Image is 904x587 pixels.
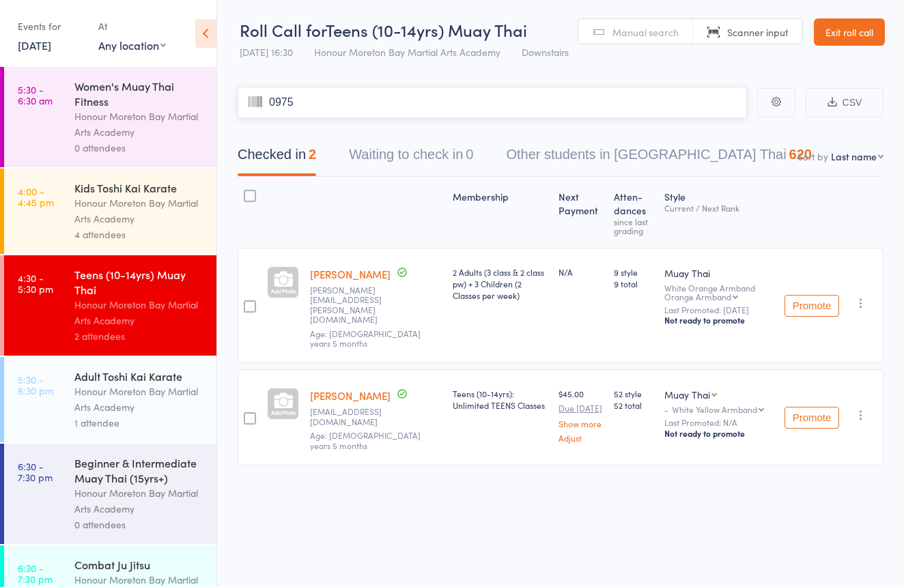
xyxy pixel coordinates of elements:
div: 2 attendees [74,328,205,344]
time: 4:00 - 4:45 pm [18,186,54,207]
a: 5:30 -6:30 pmAdult Toshi Kai KarateHonour Moreton Bay Martial Arts Academy1 attendee [4,357,216,442]
div: Honour Moreton Bay Martial Arts Academy [74,384,205,415]
small: Due [DATE] [559,403,603,413]
span: Teens (10-14yrs) Muay Thai [326,18,527,41]
a: [PERSON_NAME] [310,388,391,403]
div: 0 attendees [74,140,205,156]
div: Honour Moreton Bay Martial Arts Academy [74,485,205,517]
div: 0 attendees [74,517,205,532]
div: Events for [18,15,85,38]
span: Roll Call for [240,18,326,41]
button: Promote [785,407,839,429]
a: Adjust [559,433,603,442]
div: Honour Moreton Bay Martial Arts Academy [74,297,205,328]
div: Honour Moreton Bay Martial Arts Academy [74,195,205,227]
div: Adult Toshi Kai Karate [74,369,205,384]
button: Other students in [GEOGRAPHIC_DATA] Thai620 [506,140,812,176]
div: Membership [447,183,553,242]
span: Manual search [612,25,679,39]
div: Muay Thai [664,388,710,401]
div: Beginner & Intermediate Muay Thai (15yrs+) [74,455,205,485]
div: N/A [559,266,603,278]
a: 5:30 -6:30 amWomen's Muay Thai FitnessHonour Moreton Bay Martial Arts Academy0 attendees [4,67,216,167]
a: 6:30 -7:30 pmBeginner & Intermediate Muay Thai (15yrs+)Honour Moreton Bay Martial Arts Academy0 a... [4,444,216,544]
div: $45.00 [559,388,603,442]
span: Age: [DEMOGRAPHIC_DATA] years 5 months [310,328,421,349]
span: Age: [DEMOGRAPHIC_DATA] years 5 months [310,429,421,450]
div: Atten­dances [608,183,659,242]
div: Kids Toshi Kai Karate [74,180,205,195]
div: Not ready to promote [664,428,774,439]
a: [DATE] [18,38,51,53]
input: Scan member card [238,87,747,118]
div: Orange Armband [664,292,731,301]
span: Downstairs [522,45,569,59]
div: Combat Ju Jitsu [74,557,205,572]
time: 5:30 - 6:30 pm [18,374,53,396]
div: Next Payment [553,183,608,242]
div: Women's Muay Thai Fitness [74,78,205,109]
div: Honour Moreton Bay Martial Arts Academy [74,109,205,140]
button: Promote [785,295,839,317]
div: 2 [309,147,316,162]
div: 4 attendees [74,227,205,242]
span: 52 style [614,388,653,399]
small: fergusonsmith101@gmail.com [310,407,442,427]
a: 4:30 -5:30 pmTeens (10-14yrs) Muay ThaiHonour Moreton Bay Martial Arts Academy2 attendees [4,255,216,356]
small: james.cuthbertson@hotmail.com [310,285,442,325]
time: 6:30 - 7:30 pm [18,461,53,483]
div: At [98,15,166,38]
span: 9 total [614,278,653,289]
div: Current / Next Rank [664,203,774,212]
div: 2 Adults (3 class & 2 class pw) + 3 Children (2 Classes per week) [453,266,548,301]
div: Any location [98,38,166,53]
a: Show more [559,419,603,428]
div: - [664,405,774,414]
div: Muay Thai [664,266,774,280]
span: Scanner input [727,25,789,39]
label: Sort by [797,149,828,163]
small: Last Promoted: N/A [664,418,774,427]
div: since last grading [614,217,653,235]
div: Last name [831,149,877,163]
span: 9 style [614,266,653,278]
span: 52 total [614,399,653,411]
time: 6:30 - 7:30 pm [18,562,53,584]
button: CSV [806,88,884,117]
span: [DATE] 16:30 [240,45,293,59]
div: 620 [789,147,812,162]
div: White Orange Armband [664,283,774,301]
span: Honour Moreton Bay Martial Arts Academy [314,45,500,59]
button: Waiting to check in0 [349,140,473,176]
small: Last Promoted: [DATE] [664,305,774,315]
a: 4:00 -4:45 pmKids Toshi Kai KarateHonour Moreton Bay Martial Arts Academy4 attendees [4,169,216,254]
div: 0 [466,147,473,162]
div: Teens (10-14yrs): Unlimited TEENS Classes [453,388,548,411]
div: Not ready to promote [664,315,774,326]
time: 5:30 - 6:30 am [18,84,53,106]
div: Style [659,183,779,242]
div: Teens (10-14yrs) Muay Thai [74,267,205,297]
a: Exit roll call [814,18,885,46]
time: 4:30 - 5:30 pm [18,272,53,294]
div: White Yellow Armband [672,405,757,414]
a: [PERSON_NAME] [310,267,391,281]
div: 1 attendee [74,415,205,431]
button: Checked in2 [238,140,316,176]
